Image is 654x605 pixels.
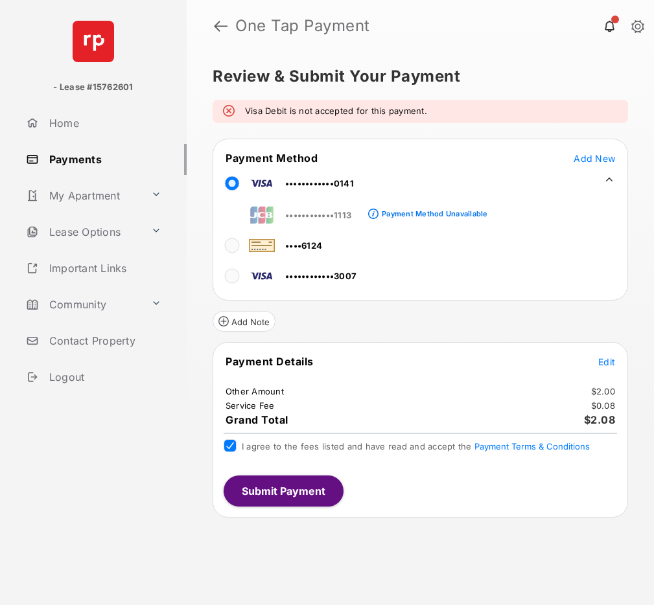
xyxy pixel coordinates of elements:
span: ••••••••••••1113 [285,210,351,220]
span: Grand Total [226,413,288,426]
span: Add New [574,153,615,164]
td: Other Amount [225,385,285,397]
a: Payment Method Unavailable [379,199,487,221]
span: Edit [598,356,615,367]
p: - Lease #15762601 [53,81,133,94]
a: Payments [21,144,187,175]
td: $2.00 [590,385,616,397]
strong: One Tap Payment [235,18,633,34]
a: Logout [21,361,187,393]
em: Visa Debit is not accepted for this payment. [245,105,427,118]
h5: Review & Submit Your Payment [213,69,618,84]
span: I agree to the fees listed and have read and accept the [242,441,590,451]
div: Payment Method Unavailable [382,209,487,218]
span: ••••••••••••3007 [285,271,356,281]
td: $0.08 [590,400,616,411]
a: Community [21,289,146,320]
span: ••••••••••••0141 [285,178,354,188]
button: Edit [598,355,615,368]
span: Payment Details [226,355,314,368]
button: Add New [574,152,615,165]
a: Important Links [21,253,167,284]
a: My Apartment [21,180,146,211]
button: I agree to the fees listed and have read and accept the [474,441,590,451]
a: Lease Options [21,216,146,247]
a: Home [21,108,187,139]
img: svg+xml;base64,PHN2ZyB4bWxucz0iaHR0cDovL3d3dy53My5vcmcvMjAwMC9zdmciIHdpZHRoPSI2NCIgaGVpZ2h0PSI2NC... [73,21,114,62]
span: ••••6124 [285,240,322,251]
span: Payment Method [226,152,318,165]
td: Service Fee [225,400,275,411]
a: Contact Property [21,325,187,356]
button: Submit Payment [224,475,344,507]
span: $2.08 [584,413,616,426]
button: Add Note [213,311,275,332]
